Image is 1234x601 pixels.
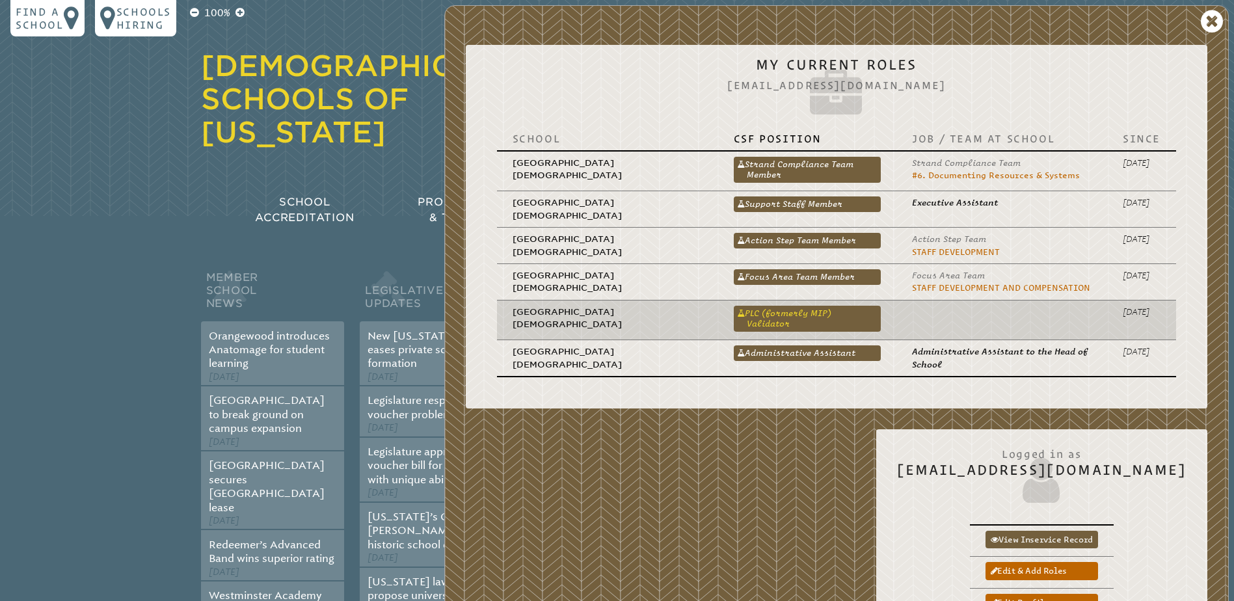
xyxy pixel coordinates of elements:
p: [GEOGRAPHIC_DATA][DEMOGRAPHIC_DATA] [513,269,703,295]
p: 100% [202,5,233,21]
span: [DATE] [209,567,239,578]
p: [GEOGRAPHIC_DATA][DEMOGRAPHIC_DATA] [513,306,703,331]
a: [GEOGRAPHIC_DATA] secures [GEOGRAPHIC_DATA] lease [209,459,325,513]
span: Logged in as [897,441,1187,462]
span: School Accreditation [255,196,354,224]
h2: [EMAIL_ADDRESS][DOMAIN_NAME] [897,441,1187,506]
a: Administrative Assistant [734,345,881,361]
span: Focus Area Team [912,271,985,280]
p: [DATE] [1123,196,1160,209]
p: [DATE] [1123,345,1160,358]
a: PLC (formerly MIP) Validator [734,306,881,332]
h2: My Current Roles [487,57,1187,122]
a: #6. Documenting Resources & Systems [912,170,1080,180]
a: [DEMOGRAPHIC_DATA] Schools of [US_STATE] [201,49,570,149]
a: [US_STATE]’s Governor [PERSON_NAME] signs historic school choice bill [368,511,493,551]
span: [DATE] [368,552,398,563]
a: Legislature approves voucher bill for students with unique abilities [368,446,489,486]
a: Support Staff Member [734,196,881,212]
span: Professional Development & Teacher Certification [418,196,608,224]
p: [GEOGRAPHIC_DATA][DEMOGRAPHIC_DATA] [513,345,703,371]
p: [DATE] [1123,157,1160,169]
a: Strand Compliance Team Member [734,157,881,183]
p: [DATE] [1123,306,1160,318]
p: [DATE] [1123,269,1160,282]
a: View inservice record [986,531,1098,548]
p: [GEOGRAPHIC_DATA][DEMOGRAPHIC_DATA] [513,157,703,182]
p: Administrative Assistant to the Head of School [912,345,1092,371]
p: Since [1123,132,1160,145]
h2: Member School News [201,268,344,321]
p: [DATE] [1123,233,1160,245]
p: CSF Position [734,132,881,145]
a: Focus Area Team Member [734,269,881,285]
span: Strand Compliance Team [912,158,1021,168]
a: Staff Development [912,247,1000,257]
a: Staff Development and Compensation [912,283,1090,293]
span: [DATE] [209,436,239,447]
p: Schools Hiring [116,5,171,31]
span: [DATE] [368,371,398,382]
h2: Legislative Updates [360,268,503,321]
span: [DATE] [368,422,398,433]
a: Action Step Team Member [734,233,881,248]
a: Redeemer’s Advanced Band wins superior rating [209,539,334,565]
p: School [513,132,703,145]
p: Executive Assistant [912,196,1092,209]
a: [GEOGRAPHIC_DATA] to break ground on campus expansion [209,394,325,434]
a: Orangewood introduces Anatomage for student learning [209,330,330,370]
p: [GEOGRAPHIC_DATA][DEMOGRAPHIC_DATA] [513,233,703,258]
a: Edit & add roles [986,562,1098,580]
p: [GEOGRAPHIC_DATA][DEMOGRAPHIC_DATA] [513,196,703,222]
span: [DATE] [209,515,239,526]
span: Action Step Team [912,234,986,244]
p: Job / Team at School [912,132,1092,145]
span: [DATE] [209,371,239,382]
a: Legislature responds to voucher problems [368,394,483,420]
a: New [US_STATE] law eases private school formation [368,330,475,370]
p: Find a school [16,5,64,31]
span: [DATE] [368,487,398,498]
